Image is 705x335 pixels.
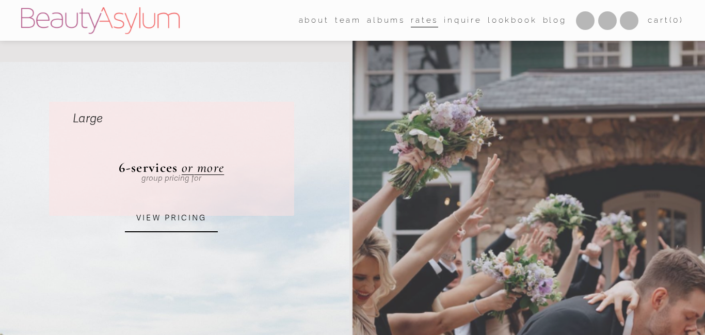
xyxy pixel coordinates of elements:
[299,13,329,28] span: about
[367,12,405,28] a: albums
[335,13,361,28] span: team
[335,12,361,28] a: folder dropdown
[673,15,680,25] span: 0
[182,159,224,176] a: or more
[73,111,103,126] em: Large
[125,204,218,232] a: VIEW PRICING
[444,12,482,28] a: Inquire
[620,11,638,30] a: Facebook
[576,11,595,30] a: Instagram
[598,11,617,30] a: TikTok
[299,12,329,28] a: folder dropdown
[119,159,178,176] strong: 6-services
[669,15,684,25] span: ( )
[21,7,180,34] img: Beauty Asylum | Bridal Hair &amp; Makeup Charlotte &amp; Atlanta
[488,12,537,28] a: Lookbook
[141,173,201,183] em: group pricing for
[411,12,438,28] a: Rates
[543,12,567,28] a: Blog
[648,13,684,28] a: Cart(0)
